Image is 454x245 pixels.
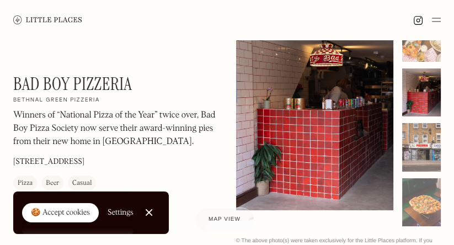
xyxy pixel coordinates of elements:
div: Pizza [18,178,33,189]
a: Close Cookie Popup [138,201,160,223]
a: 🍪 Accept cookies [22,203,99,223]
div: Close Cookie Popup [148,212,149,213]
span: Map view [209,216,241,222]
div: Beer [46,178,59,189]
div: Casual [72,178,92,189]
div: Settings [108,209,133,216]
a: Map view [195,207,254,232]
h1: Bad Boy Pizzeria [13,73,132,94]
p: Winners of “National Pizza of the Year” twice over, Bad Boy Pizza Society now serve their award-w... [13,109,218,149]
div: 🍪 Accept cookies [31,207,90,219]
h2: Bethnal Green Pizzeria [13,97,100,105]
p: [STREET_ADDRESS] [13,157,84,168]
a: Settings [108,200,133,225]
